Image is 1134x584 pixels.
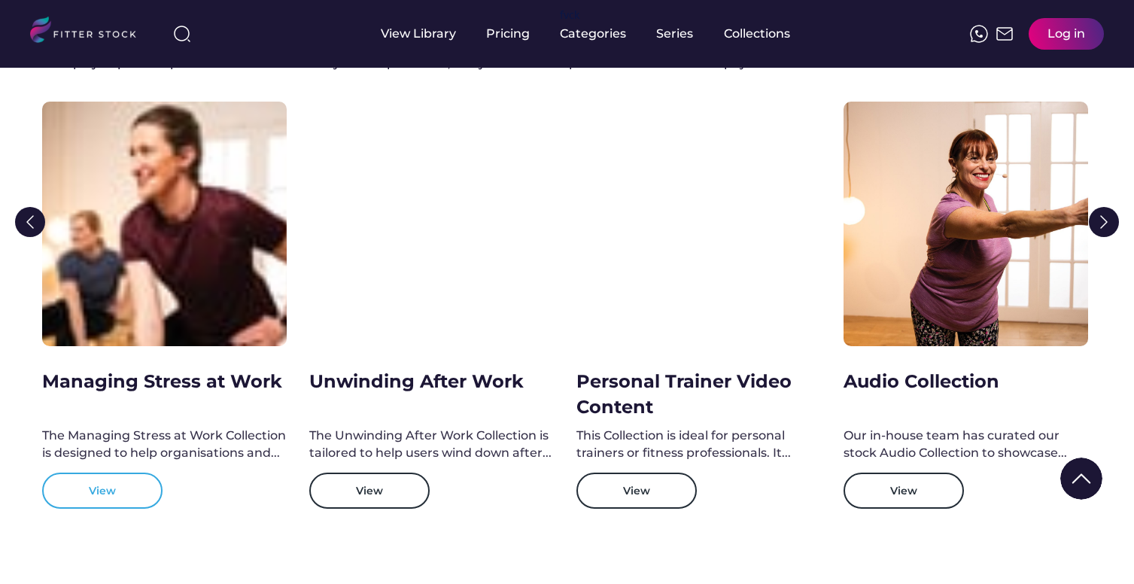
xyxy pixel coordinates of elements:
[42,427,287,461] div: The Managing Stress at Work Collection is designed to help organisations and...
[996,25,1014,43] img: Frame%2051.svg
[576,427,821,461] div: This Collection is ideal for personal trainers or fitness professionals. It...
[309,473,430,509] button: View
[381,26,456,42] div: View Library
[560,26,626,42] div: Categories
[1047,26,1085,42] div: Log in
[576,369,821,419] div: Personal Trainer Video Content
[30,17,149,47] img: LOGO.svg
[1060,458,1102,500] img: Group%201000002322%20%281%29.svg
[576,473,697,509] button: View
[724,26,790,42] div: Collections
[486,26,530,42] div: Pricing
[309,369,524,394] div: Unwinding After Work
[656,26,694,42] div: Series
[42,369,282,394] div: Managing Stress at Work
[1089,207,1119,237] img: Group%201000002322%20%281%29.svg
[173,25,191,43] img: search-normal%203.svg
[844,427,1088,461] div: Our in-house team has curated our stock Audio Collection to showcase...
[15,207,45,237] img: Group%201000002322%20%281%29.svg
[560,8,579,23] div: fvck
[844,473,964,509] button: View
[844,369,999,394] div: Audio Collection
[309,427,554,461] div: The Unwinding After Work Collection is tailored to help users wind down after...
[970,25,988,43] img: meteor-icons_whatsapp%20%281%29.svg
[42,473,163,509] button: View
